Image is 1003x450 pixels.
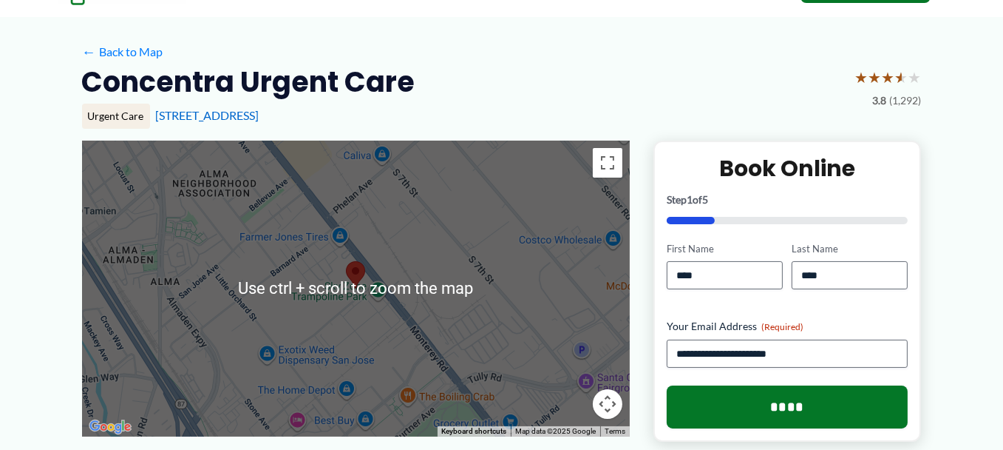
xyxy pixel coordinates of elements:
[667,242,783,256] label: First Name
[882,64,895,91] span: ★
[890,91,922,110] span: (1,292)
[667,154,908,183] h2: Book Online
[667,195,908,205] p: Step of
[702,193,708,206] span: 5
[792,242,908,256] label: Last Name
[82,64,415,100] h2: Concentra Urgent Care
[86,417,135,437] img: Google
[873,91,887,110] span: 3.8
[82,44,96,58] span: ←
[687,193,693,206] span: 1
[82,41,163,63] a: ←Back to Map
[156,108,259,122] a: [STREET_ADDRESS]
[868,64,882,91] span: ★
[86,417,135,437] a: Open this area in Google Maps (opens a new window)
[761,321,803,332] span: (Required)
[593,389,622,419] button: Map camera controls
[593,148,622,178] button: Toggle fullscreen view
[895,64,908,91] span: ★
[82,104,150,129] div: Urgent Care
[667,319,908,334] label: Your Email Address
[908,64,922,91] span: ★
[441,426,506,437] button: Keyboard shortcuts
[855,64,868,91] span: ★
[605,427,625,435] a: Terms (opens in new tab)
[515,427,596,435] span: Map data ©2025 Google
